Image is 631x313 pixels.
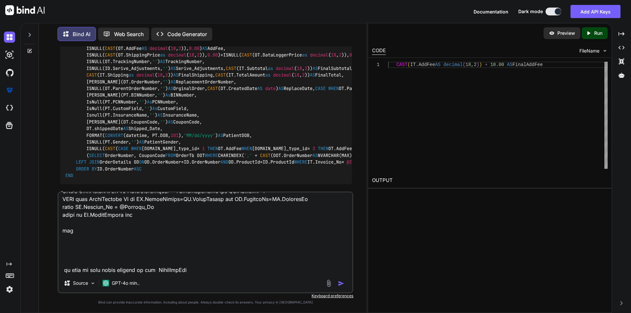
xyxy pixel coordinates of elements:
span: ) [479,62,482,67]
span: JOIN [89,159,100,165]
span: ) [477,62,479,67]
span: date [265,85,276,91]
img: settings [4,284,15,295]
span: + [485,62,487,67]
span: 2 [474,62,476,67]
span: AS [171,65,176,71]
span: AS [202,45,207,51]
button: Documentation [474,8,508,15]
span: '' [152,59,157,65]
span: 2 [178,45,181,51]
span: ON [139,159,144,165]
span: = [260,159,263,165]
span: decimal [276,65,294,71]
span: 0.00 [349,52,360,58]
span: 10.00 [490,62,504,67]
span: decimal [443,62,463,67]
span: Documentation [474,9,508,14]
span: + [221,52,223,58]
div: CODE [372,47,386,55]
span: as [268,65,273,71]
span: AS [507,62,512,67]
span: CAST [215,72,226,78]
span: END [65,172,73,178]
span: THEN [207,146,218,152]
span: AS [313,65,318,71]
h2: OUTPUT [368,173,612,188]
span: as [265,72,270,78]
span: '' [160,119,165,125]
span: 'MM/dd/yyyy' [184,132,215,138]
img: chevron down [602,48,608,54]
img: preview [549,30,555,36]
img: Bind AI [5,5,45,15]
span: WHEN [328,85,339,91]
span: ',' [244,152,252,158]
span: AS [435,62,441,67]
span: FROM [165,152,176,158]
span: ( [407,62,410,67]
div: 1 [372,62,380,68]
p: Bind AI [73,30,90,38]
span: CONVERT [105,132,123,138]
span: + [255,152,257,158]
span: FinalAddFee [512,62,543,67]
span: = [341,159,344,165]
span: IT [410,62,416,67]
p: Code Generator [167,30,207,38]
span: CAST [396,62,408,67]
span: AS [157,112,163,118]
span: 2 [339,52,341,58]
span: AS [278,85,284,91]
span: Dark mode [518,8,543,15]
span: 0.00 [189,45,199,51]
img: attachment [325,279,333,287]
span: decimal [150,45,168,51]
img: darkChat [4,32,15,43]
span: 101 [171,132,178,138]
span: CASE [118,146,129,152]
span: ( [463,62,465,67]
span: CAST [207,85,218,91]
img: GPT-4o mini [103,280,109,286]
span: LEFT [76,159,86,165]
span: as [129,72,134,78]
span: AS [160,59,165,65]
span: CAST [242,52,252,58]
span: AS [168,119,173,125]
img: icon [338,280,344,287]
span: AS [313,152,318,158]
span: ASC [134,166,142,172]
span: AS [123,126,129,132]
p: GPT-4o min.. [112,280,140,286]
span: '' [160,85,165,91]
span: CAST [226,65,236,71]
span: AS [173,72,178,78]
span: '' [131,139,136,145]
textarea: LOR [Ipsumdo-SITA-CO] AD /****** Elitse: DoeiusModtempor [inc].[UtlaborEetdolor] Magnaa Enim: 5/7... [58,192,352,274]
span: decimal [168,52,186,58]
span: '' [150,112,155,118]
span: FileName [579,48,599,54]
button: Add API Keys [571,5,620,18]
span: . [416,62,418,67]
span: THEN [318,146,328,152]
span: 18 [171,45,176,51]
span: As [147,99,152,105]
span: = [181,159,184,165]
span: CAST [86,72,97,78]
span: decimal [136,72,155,78]
span: AddFee [418,62,435,67]
img: cloudideIcon [4,102,15,114]
span: AS [139,139,144,145]
p: Web Search [114,30,144,38]
span: As [165,92,171,98]
p: Bind can provide inaccurate information, including about people. Always double-check its answers.... [58,300,353,305]
span: AS [142,45,147,51]
span: AS [310,72,315,78]
span: 18 [297,65,302,71]
p: Run [594,30,602,36]
span: As [152,105,157,111]
span: 0.00 [207,52,218,58]
span: AS [171,79,176,85]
